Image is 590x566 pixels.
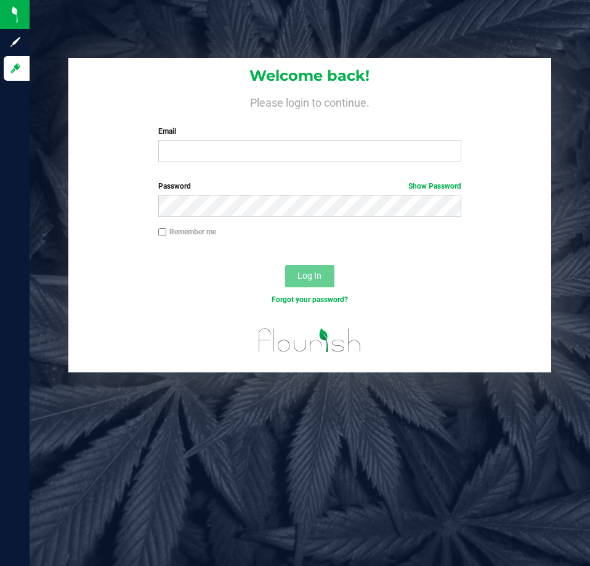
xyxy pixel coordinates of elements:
label: Email [158,126,461,137]
input: Remember me [158,228,167,237]
h4: Please login to continue. [68,94,551,109]
img: flourish_logo.svg [249,318,370,363]
h1: Welcome back! [68,68,551,84]
inline-svg: Sign up [9,36,22,48]
a: Show Password [408,182,461,191]
a: Forgot your password? [272,295,348,304]
span: Log In [297,271,321,281]
span: Password [158,182,191,191]
button: Log In [285,265,334,287]
label: Remember me [158,226,216,237]
inline-svg: Log in [9,62,22,75]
